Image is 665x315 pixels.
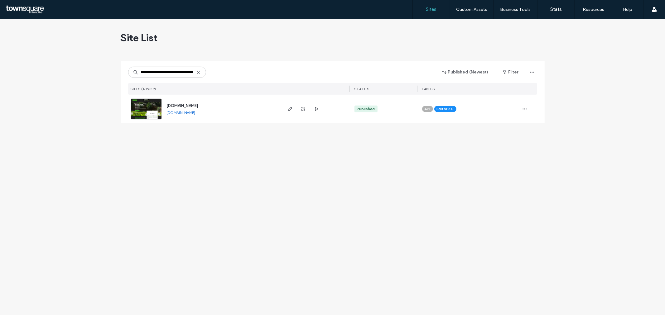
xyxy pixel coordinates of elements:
[121,31,158,44] span: Site List
[437,67,494,77] button: Published (Newest)
[167,103,198,108] a: [DOMAIN_NAME]
[623,7,633,12] label: Help
[14,4,27,10] span: Help
[550,7,562,12] label: Stats
[500,7,531,12] label: Business Tools
[437,106,454,112] span: Editor 2.0
[422,87,435,91] span: LABELS
[167,110,195,115] a: [DOMAIN_NAME]
[357,106,375,112] div: Published
[131,87,157,91] span: SITES (1/19819)
[354,87,369,91] span: STATUS
[583,7,604,12] label: Resources
[425,106,431,112] span: API
[497,67,525,77] button: Filter
[456,7,488,12] label: Custom Assets
[426,7,437,12] label: Sites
